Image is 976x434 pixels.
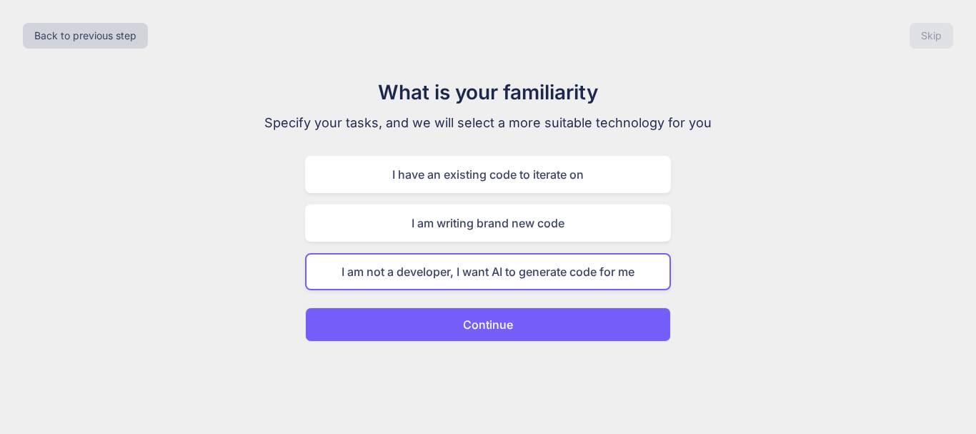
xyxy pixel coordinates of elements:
[463,316,513,333] p: Continue
[305,253,671,290] div: I am not a developer, I want AI to generate code for me
[248,113,728,133] p: Specify your tasks, and we will select a more suitable technology for you
[305,307,671,342] button: Continue
[248,77,728,107] h1: What is your familiarity
[305,156,671,193] div: I have an existing code to iterate on
[305,204,671,242] div: I am writing brand new code
[23,23,148,49] button: Back to previous step
[910,23,953,49] button: Skip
